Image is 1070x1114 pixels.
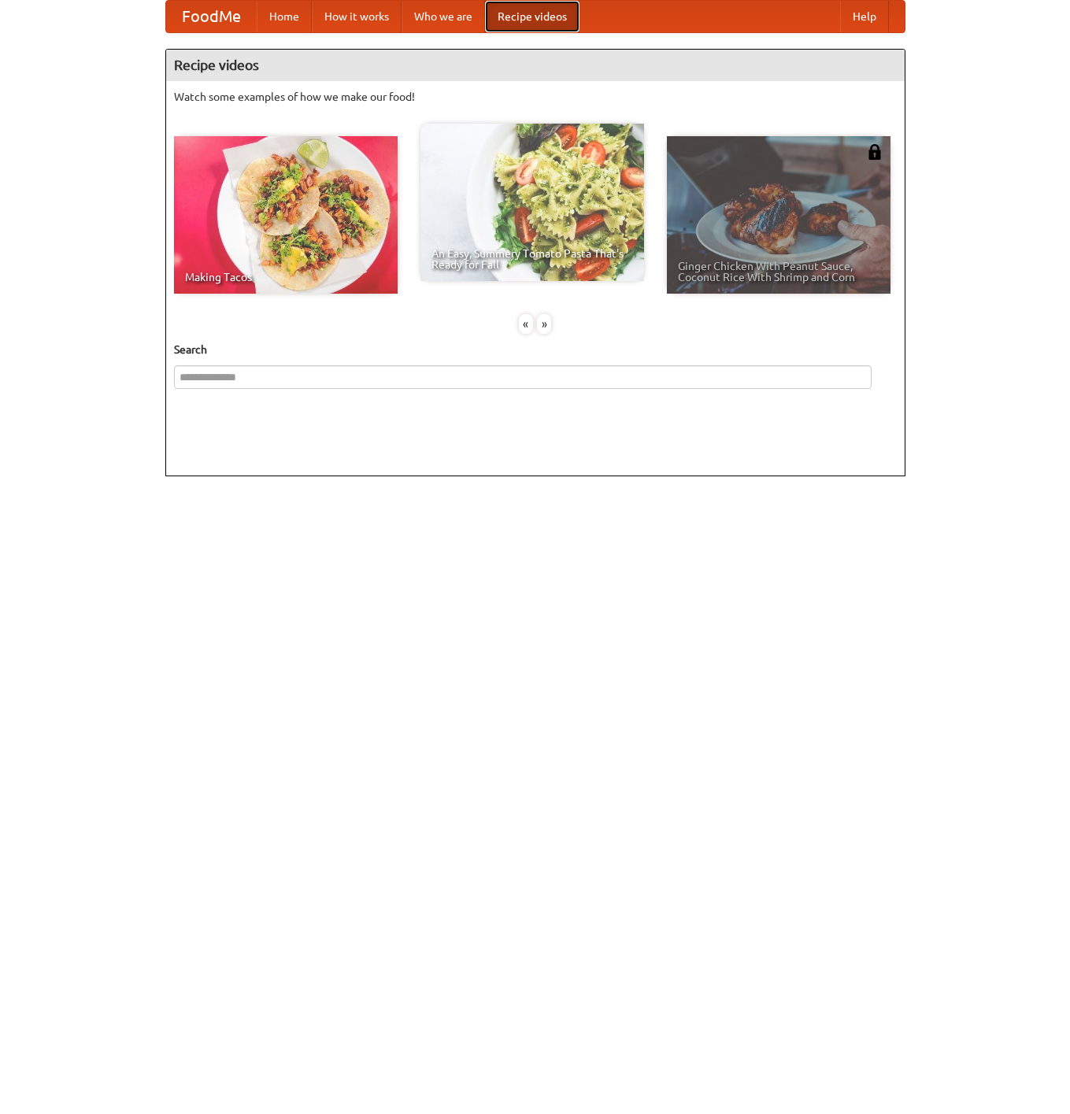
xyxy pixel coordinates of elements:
img: 483408.png [867,144,883,160]
a: How it works [312,1,402,32]
a: FoodMe [166,1,257,32]
h4: Recipe videos [166,50,905,81]
a: Making Tacos [174,136,398,294]
a: Home [257,1,312,32]
a: An Easy, Summery Tomato Pasta That's Ready for Fall [420,124,644,281]
div: « [519,314,533,334]
h5: Search [174,342,897,357]
div: » [537,314,551,334]
span: An Easy, Summery Tomato Pasta That's Ready for Fall [431,248,633,270]
a: Help [840,1,889,32]
a: Recipe videos [485,1,579,32]
span: Making Tacos [185,272,387,283]
p: Watch some examples of how we make our food! [174,89,897,105]
a: Who we are [402,1,485,32]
